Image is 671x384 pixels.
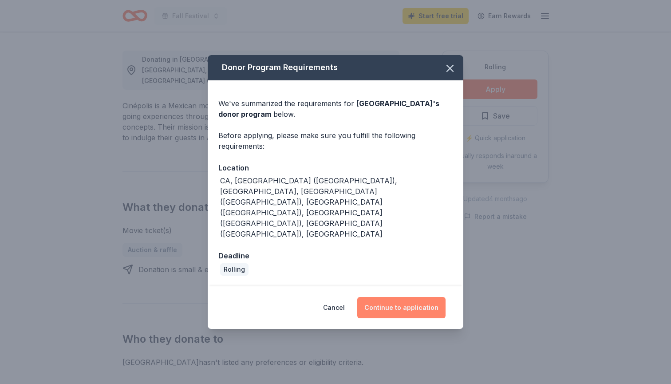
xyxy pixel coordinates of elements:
[220,175,453,239] div: CA, [GEOGRAPHIC_DATA] ([GEOGRAPHIC_DATA]), [GEOGRAPHIC_DATA], [GEOGRAPHIC_DATA] ([GEOGRAPHIC_DATA...
[357,297,446,318] button: Continue to application
[218,250,453,261] div: Deadline
[220,263,249,276] div: Rolling
[218,98,453,119] div: We've summarized the requirements for below.
[218,162,453,174] div: Location
[218,130,453,151] div: Before applying, please make sure you fulfill the following requirements:
[208,55,463,80] div: Donor Program Requirements
[323,297,345,318] button: Cancel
